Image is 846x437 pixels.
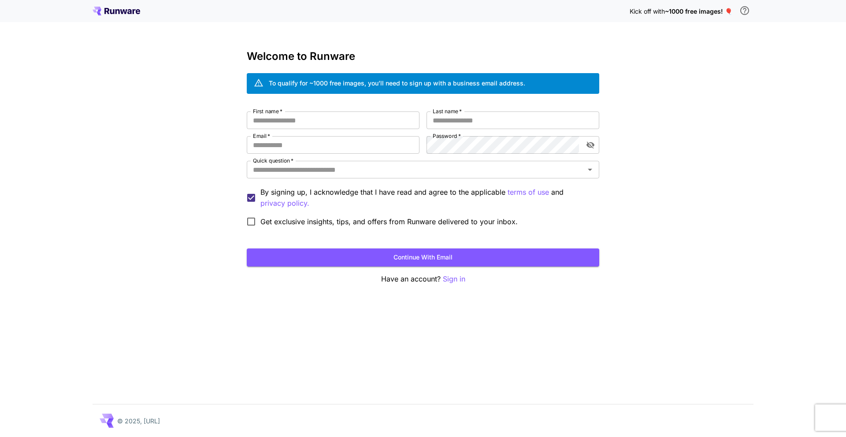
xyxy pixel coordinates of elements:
[253,157,293,164] label: Quick question
[433,132,461,140] label: Password
[260,198,309,209] button: By signing up, I acknowledge that I have read and agree to the applicable terms of use and
[269,78,525,88] div: To qualify for ~1000 free images, you’ll need to sign up with a business email address.
[508,187,549,198] button: By signing up, I acknowledge that I have read and agree to the applicable and privacy policy.
[433,107,462,115] label: Last name
[247,248,599,267] button: Continue with email
[508,187,549,198] p: terms of use
[260,187,592,209] p: By signing up, I acknowledge that I have read and agree to the applicable and
[443,274,465,285] button: Sign in
[630,7,665,15] span: Kick off with
[584,163,596,176] button: Open
[117,416,160,426] p: © 2025, [URL]
[583,137,598,153] button: toggle password visibility
[260,198,309,209] p: privacy policy.
[665,7,732,15] span: ~1000 free images! 🎈
[736,2,753,19] button: In order to qualify for free credit, you need to sign up with a business email address and click ...
[253,132,270,140] label: Email
[260,216,518,227] span: Get exclusive insights, tips, and offers from Runware delivered to your inbox.
[253,107,282,115] label: First name
[247,274,599,285] p: Have an account?
[247,50,599,63] h3: Welcome to Runware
